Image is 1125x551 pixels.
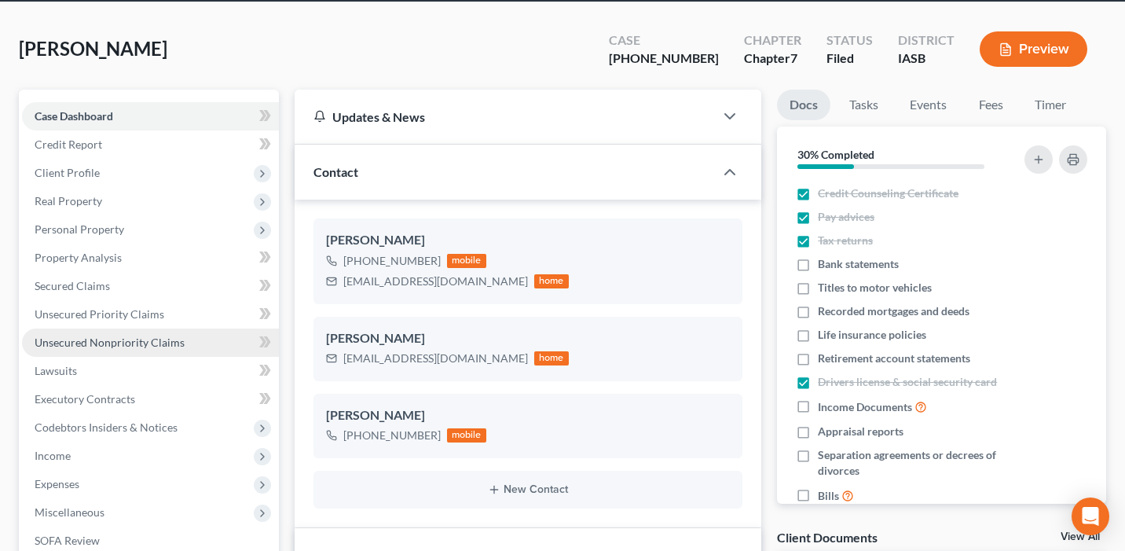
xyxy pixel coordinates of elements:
div: home [534,351,569,365]
a: View All [1061,531,1100,542]
span: Property Analysis [35,251,122,264]
div: Open Intercom Messenger [1072,498,1109,535]
div: mobile [447,254,486,268]
a: Fees [966,90,1016,120]
div: [PHONE_NUMBER] [609,50,719,68]
strong: 30% Completed [797,148,874,161]
a: Secured Claims [22,272,279,300]
span: Retirement account statements [818,351,970,366]
a: Credit Report [22,130,279,159]
div: District [898,31,955,50]
div: [PERSON_NAME] [326,329,730,348]
span: Life insurance policies [818,327,926,343]
button: Preview [980,31,1087,67]
a: Unsecured Nonpriority Claims [22,329,279,357]
div: [EMAIL_ADDRESS][DOMAIN_NAME] [343,351,528,366]
div: Client Documents [777,529,878,545]
div: Status [826,31,873,50]
a: Tasks [837,90,891,120]
span: Income [35,449,71,462]
span: SOFA Review [35,534,100,547]
span: Unsecured Priority Claims [35,307,164,321]
div: Filed [826,50,873,68]
span: Credit Counseling Certificate [818,186,958,201]
div: IASB [898,50,955,68]
span: Drivers license & social security card [818,374,997,390]
span: Credit Report [35,138,102,151]
span: Personal Property [35,222,124,236]
span: Codebtors Insiders & Notices [35,421,178,434]
div: [PHONE_NUMBER] [343,428,441,443]
span: Bank statements [818,256,899,272]
a: Events [897,90,959,120]
span: Bills [818,488,839,504]
span: Recorded mortgages and deeds [818,303,969,319]
span: Case Dashboard [35,109,113,123]
div: Case [609,31,719,50]
span: Contact [313,164,358,179]
a: Timer [1022,90,1079,120]
span: Tax returns [818,233,873,248]
span: Unsecured Nonpriority Claims [35,336,185,349]
span: Expenses [35,477,79,490]
button: New Contact [326,483,730,496]
a: Unsecured Priority Claims [22,300,279,329]
span: Pay advices [818,209,874,225]
span: Titles to motor vehicles [818,280,932,296]
div: Updates & News [313,108,695,125]
div: [EMAIL_ADDRESS][DOMAIN_NAME] [343,274,528,289]
span: Separation agreements or decrees of divorces [818,447,1010,479]
a: Case Dashboard [22,102,279,130]
span: Real Property [35,194,102,208]
span: Appraisal reports [818,424,903,439]
span: 7 [790,50,797,65]
a: Property Analysis [22,244,279,272]
span: Client Profile [35,166,100,179]
div: [PERSON_NAME] [326,231,730,250]
div: mobile [447,428,486,443]
a: Docs [777,90,830,120]
span: Secured Claims [35,279,110,292]
div: [PHONE_NUMBER] [343,253,441,269]
div: Chapter [744,50,801,68]
div: Chapter [744,31,801,50]
a: Executory Contracts [22,385,279,413]
span: Miscellaneous [35,505,104,519]
span: Lawsuits [35,364,77,377]
div: home [534,274,569,288]
div: [PERSON_NAME] [326,406,730,425]
span: Executory Contracts [35,392,135,406]
span: [PERSON_NAME] [19,37,167,60]
span: Income Documents [818,399,912,415]
a: Lawsuits [22,357,279,385]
